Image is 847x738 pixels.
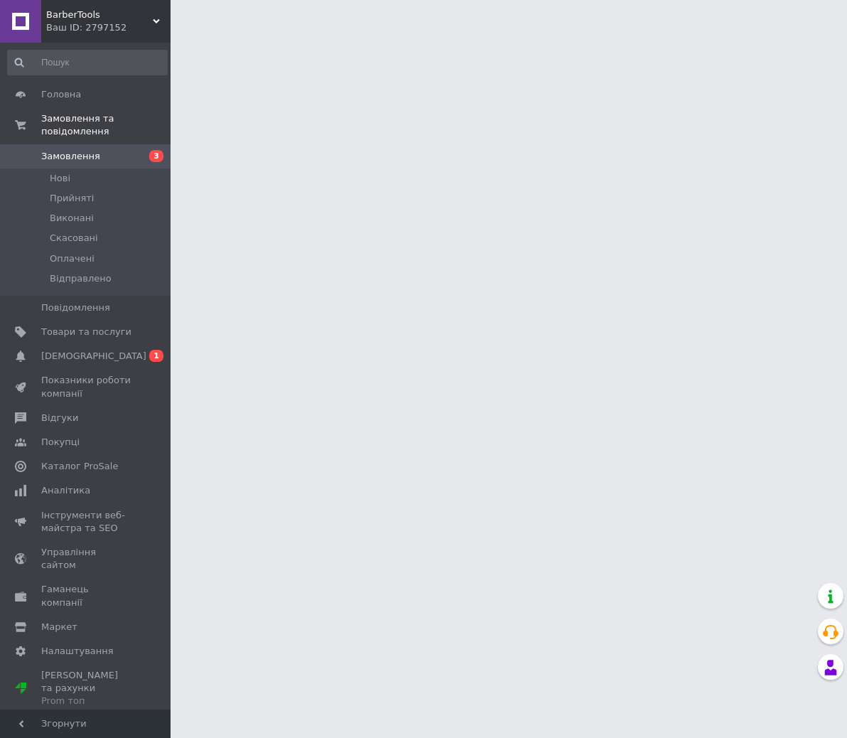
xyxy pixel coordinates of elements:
span: Замовлення та повідомлення [41,112,171,138]
span: Показники роботи компанії [41,374,131,400]
span: 3 [149,150,163,162]
span: Гаманець компанії [41,583,131,609]
span: Нові [50,172,70,185]
span: Аналітика [41,484,90,497]
span: Інструменти веб-майстра та SEO [41,509,131,535]
span: Управління сайтом [41,546,131,572]
span: Покупці [41,436,80,449]
span: Виконані [50,212,94,225]
span: Повідомлення [41,301,110,314]
span: BarberTools [46,9,153,21]
span: Каталог ProSale [41,460,118,473]
span: Замовлення [41,150,100,163]
span: Товари та послуги [41,326,131,338]
span: Скасовані [50,232,98,245]
span: Відгуки [41,412,78,424]
span: Головна [41,88,81,101]
span: [PERSON_NAME] та рахунки [41,669,131,708]
div: Ваш ID: 2797152 [46,21,171,34]
input: Пошук [7,50,168,75]
span: 1 [149,350,163,362]
div: Prom топ [41,695,131,707]
span: Прийняті [50,192,94,205]
span: Налаштування [41,645,114,658]
span: Відправлено [50,272,112,285]
span: Оплачені [50,252,95,265]
span: Маркет [41,621,77,633]
span: [DEMOGRAPHIC_DATA] [41,350,146,363]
